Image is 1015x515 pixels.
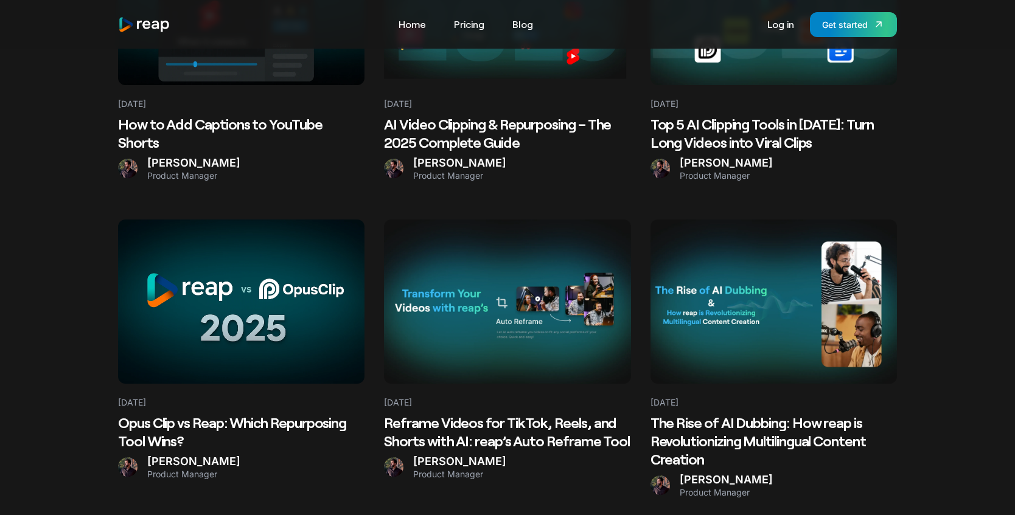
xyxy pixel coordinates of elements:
[118,384,146,409] div: [DATE]
[392,15,432,34] a: Home
[651,384,678,409] div: [DATE]
[118,413,364,450] h2: Opus Clip vs Reap: Which Repurposing Tool Wins?
[680,170,773,181] div: Product Manager
[147,170,240,181] div: Product Manager
[147,156,240,170] div: [PERSON_NAME]
[761,15,800,34] a: Log in
[147,455,240,469] div: [PERSON_NAME]
[822,18,868,31] div: Get started
[118,115,364,151] h2: How to Add Captions to YouTube Shorts
[384,413,630,450] h2: Reframe Videos for TikTok, Reels, and Shorts with AI: reap’s Auto Reframe Tool
[651,219,897,497] a: [DATE]The Rise of AI Dubbing: How reap is Revolutionizing Multilingual Content Creation[PERSON_NA...
[118,16,170,33] a: home
[448,15,490,34] a: Pricing
[680,156,773,170] div: [PERSON_NAME]
[651,85,678,110] div: [DATE]
[384,85,412,110] div: [DATE]
[506,15,539,34] a: Blog
[413,455,506,469] div: [PERSON_NAME]
[413,170,506,181] div: Product Manager
[680,473,773,487] div: [PERSON_NAME]
[118,219,364,479] a: [DATE]Opus Clip vs Reap: Which Repurposing Tool Wins?[PERSON_NAME]Product Manager
[118,16,170,33] img: reap logo
[118,85,146,110] div: [DATE]
[384,384,412,409] div: [DATE]
[147,469,240,480] div: Product Manager
[810,12,897,37] a: Get started
[413,156,506,170] div: [PERSON_NAME]
[680,487,773,498] div: Product Manager
[413,469,506,480] div: Product Manager
[384,219,630,479] a: [DATE]Reframe Videos for TikTok, Reels, and Shorts with AI: reap’s Auto Reframe Tool[PERSON_NAME]...
[651,115,897,151] h2: Top 5 AI Clipping Tools in [DATE]: Turn Long Videos into Viral Clips
[651,413,897,468] h2: The Rise of AI Dubbing: How reap is Revolutionizing Multilingual Content Creation
[384,115,630,151] h2: AI Video Clipping & Repurposing – The 2025 Complete Guide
